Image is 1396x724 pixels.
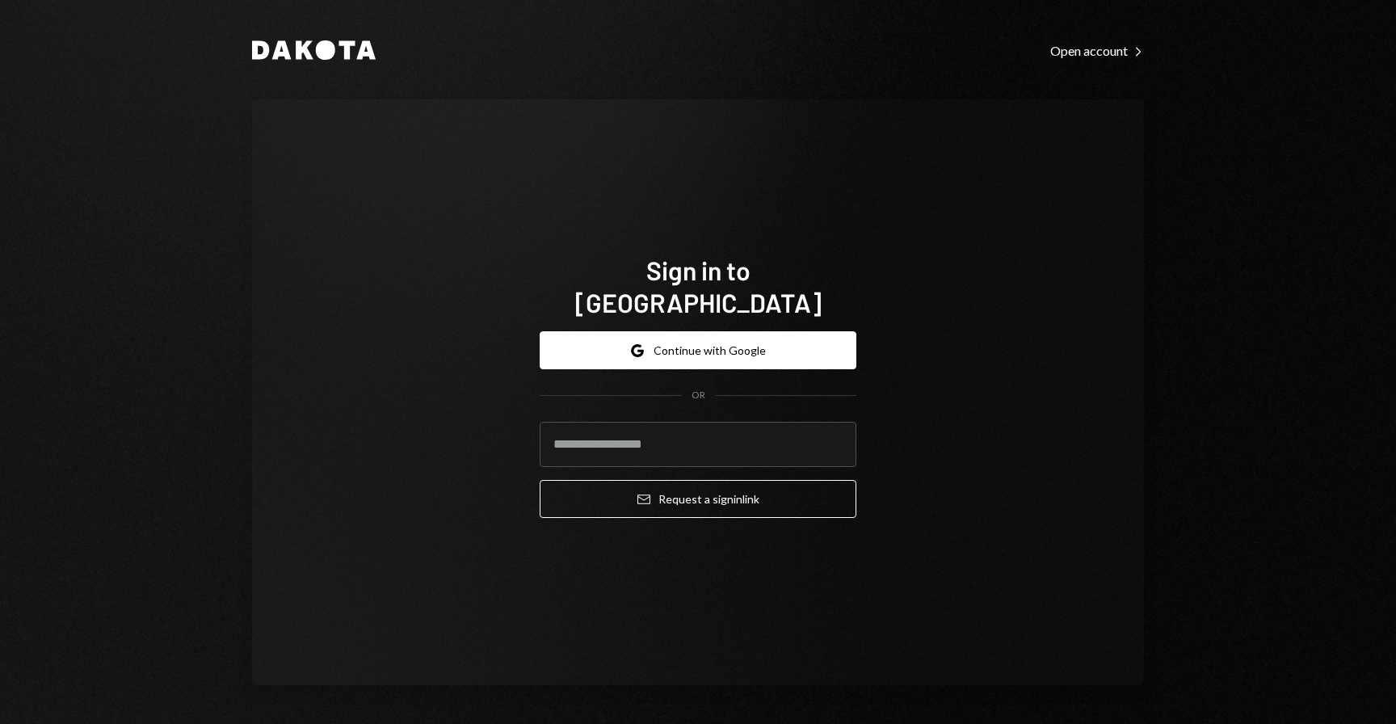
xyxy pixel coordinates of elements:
a: Open account [1050,41,1144,59]
button: Continue with Google [540,331,856,369]
button: Request a signinlink [540,480,856,518]
h1: Sign in to [GEOGRAPHIC_DATA] [540,254,856,318]
div: Open account [1050,43,1144,59]
div: OR [692,389,705,402]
